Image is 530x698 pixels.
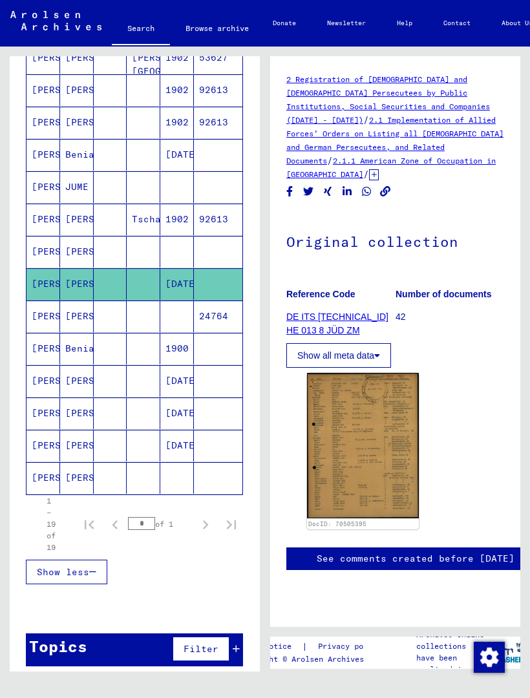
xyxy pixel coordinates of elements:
[341,184,354,200] button: Share on LinkedIn
[26,560,107,584] button: Show less
[160,204,194,235] mat-cell: 1902
[26,462,60,494] mat-cell: [PERSON_NAME]
[184,643,218,655] span: Filter
[26,268,60,300] mat-cell: [PERSON_NAME]
[286,74,490,125] a: 2 Registration of [DEMOGRAPHIC_DATA] and [DEMOGRAPHIC_DATA] Persecutees by Public Institutions, S...
[160,430,194,461] mat-cell: [DATE]
[379,184,392,200] button: Copy link
[170,13,264,44] a: Browse archive
[428,8,486,39] a: Contact
[327,154,333,166] span: /
[473,641,504,672] div: Change consent
[286,156,496,179] a: 2.1.1 American Zone of Occupation in [GEOGRAPHIC_DATA]
[26,171,60,203] mat-cell: [PERSON_NAME]
[60,236,94,268] mat-cell: [PERSON_NAME]
[160,333,194,365] mat-cell: 1900
[194,42,242,74] mat-cell: 53627
[237,653,397,665] p: Copyright © Arolsen Archives, 2021
[26,42,60,74] mat-cell: [PERSON_NAME]
[160,365,194,397] mat-cell: [DATE]
[128,518,193,530] div: of 1
[26,333,60,365] mat-cell: [PERSON_NAME]
[194,204,242,235] mat-cell: 92613
[481,636,529,668] img: yv_logo.png
[286,212,504,269] h1: Original collection
[160,268,194,300] mat-cell: [DATE]
[286,115,503,165] a: 2.1 Implementation of Allied Forces’ Orders on Listing all [DEMOGRAPHIC_DATA] and German Persecut...
[60,268,94,300] mat-cell: [PERSON_NAME].
[29,635,87,658] div: Topics
[47,495,56,553] div: 1 – 19 of 19
[308,640,397,653] a: Privacy policy
[60,365,94,397] mat-cell: [PERSON_NAME]
[283,184,297,200] button: Share on Facebook
[302,184,315,200] button: Share on Twitter
[60,42,94,74] mat-cell: [PERSON_NAME]
[317,552,514,566] a: See comments created before [DATE]
[127,204,160,235] mat-cell: Tschabiscaki
[416,652,489,687] p: have been realized in partnership with
[10,11,101,30] img: Arolsen_neg.svg
[60,74,94,106] mat-cell: [PERSON_NAME]
[396,289,492,299] b: Number of documents
[37,566,89,578] span: Show less
[26,74,60,106] mat-cell: [PERSON_NAME]
[60,430,94,461] mat-cell: [PERSON_NAME]
[60,204,94,235] mat-cell: [PERSON_NAME]
[312,8,381,39] a: Newsletter
[26,139,60,171] mat-cell: [PERSON_NAME]
[60,139,94,171] mat-cell: Beniamin
[363,114,369,125] span: /
[60,171,94,203] mat-cell: JUME
[218,511,244,537] button: Last page
[381,8,428,39] a: Help
[160,107,194,138] mat-cell: 1902
[60,333,94,365] mat-cell: Beniamin
[26,365,60,397] mat-cell: [PERSON_NAME]
[160,42,194,74] mat-cell: 1902
[286,289,355,299] b: Reference Code
[194,301,242,332] mat-cell: 24764
[160,74,194,106] mat-cell: 1902
[321,184,335,200] button: Share on Xing
[474,642,505,673] img: Change consent
[60,462,94,494] mat-cell: [PERSON_NAME]
[26,236,60,268] mat-cell: [PERSON_NAME]
[193,511,218,537] button: Next page
[60,397,94,429] mat-cell: [PERSON_NAME]
[257,8,312,39] a: Donate
[127,42,160,74] mat-cell: TSCHABISCHKI, [PERSON_NAME][GEOGRAPHIC_DATA]
[194,74,242,106] mat-cell: 92613
[286,343,391,368] button: Show all meta data
[160,397,194,429] mat-cell: [DATE]
[26,301,60,332] mat-cell: [PERSON_NAME]
[26,430,60,461] mat-cell: [PERSON_NAME]
[173,637,229,661] button: Filter
[396,310,504,324] p: 42
[160,139,194,171] mat-cell: [DATE]
[112,13,170,47] a: Search
[60,301,94,332] mat-cell: [PERSON_NAME]
[286,312,388,335] a: DE ITS [TECHNICAL_ID] HE 013 8 JÜD ZM
[194,107,242,138] mat-cell: 92613
[363,168,369,180] span: /
[237,640,397,653] div: |
[307,373,419,518] img: 001.jpg
[308,520,366,527] a: DocID: 70505395
[26,107,60,138] mat-cell: [PERSON_NAME]
[76,511,102,537] button: First page
[360,184,374,200] button: Share on WhatsApp
[60,107,94,138] mat-cell: [PERSON_NAME]
[26,204,60,235] mat-cell: [PERSON_NAME]
[26,397,60,429] mat-cell: [PERSON_NAME]
[102,511,128,537] button: Previous page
